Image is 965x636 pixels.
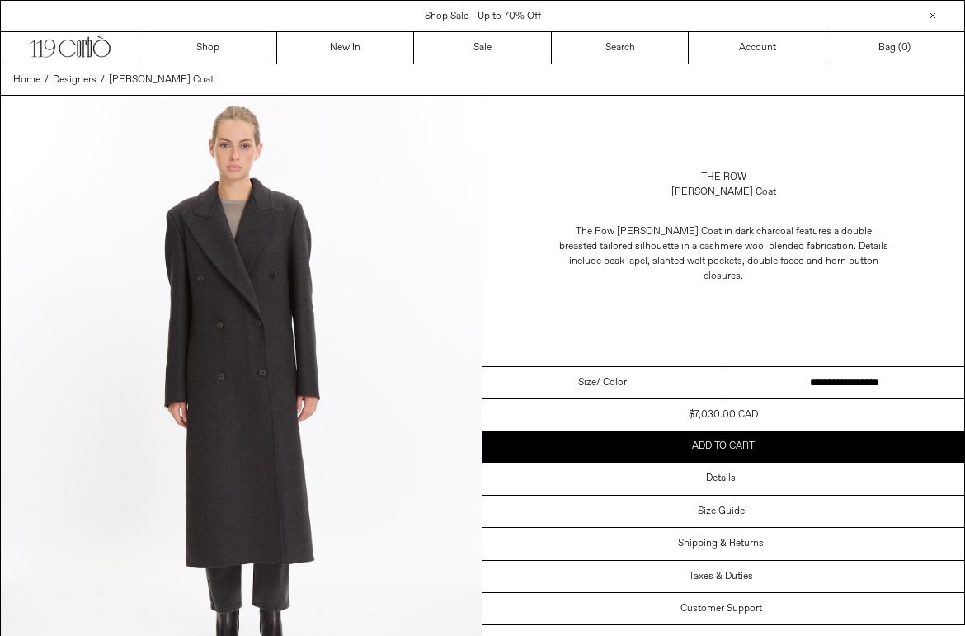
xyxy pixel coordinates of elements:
[706,473,736,484] h3: Details
[692,440,755,453] span: Add to cart
[689,32,826,64] a: Account
[558,216,888,292] p: The Row [PERSON_NAME] Coat in dark charcoal features a double breasted tailored silhouette in a c...
[109,73,214,87] a: [PERSON_NAME] Coat
[671,185,776,200] div: [PERSON_NAME] Coat
[678,538,764,549] h3: Shipping & Returns
[13,73,40,87] a: Home
[414,32,552,64] a: Sale
[680,603,762,615] h3: Customer Support
[139,32,277,64] a: Shop
[277,32,415,64] a: New In
[45,73,49,87] span: /
[701,170,746,185] a: The Row
[901,41,907,54] span: 0
[689,408,758,422] div: $7,030.00 CAD
[826,32,964,64] a: Bag ()
[552,32,690,64] a: Search
[596,375,627,390] span: / Color
[578,375,596,390] span: Size
[689,571,753,582] h3: Taxes & Duties
[53,73,96,87] a: Designers
[901,40,911,55] span: )
[698,506,745,517] h3: Size Guide
[482,431,964,462] button: Add to cart
[101,73,105,87] span: /
[425,10,541,23] a: Shop Sale - Up to 70% Off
